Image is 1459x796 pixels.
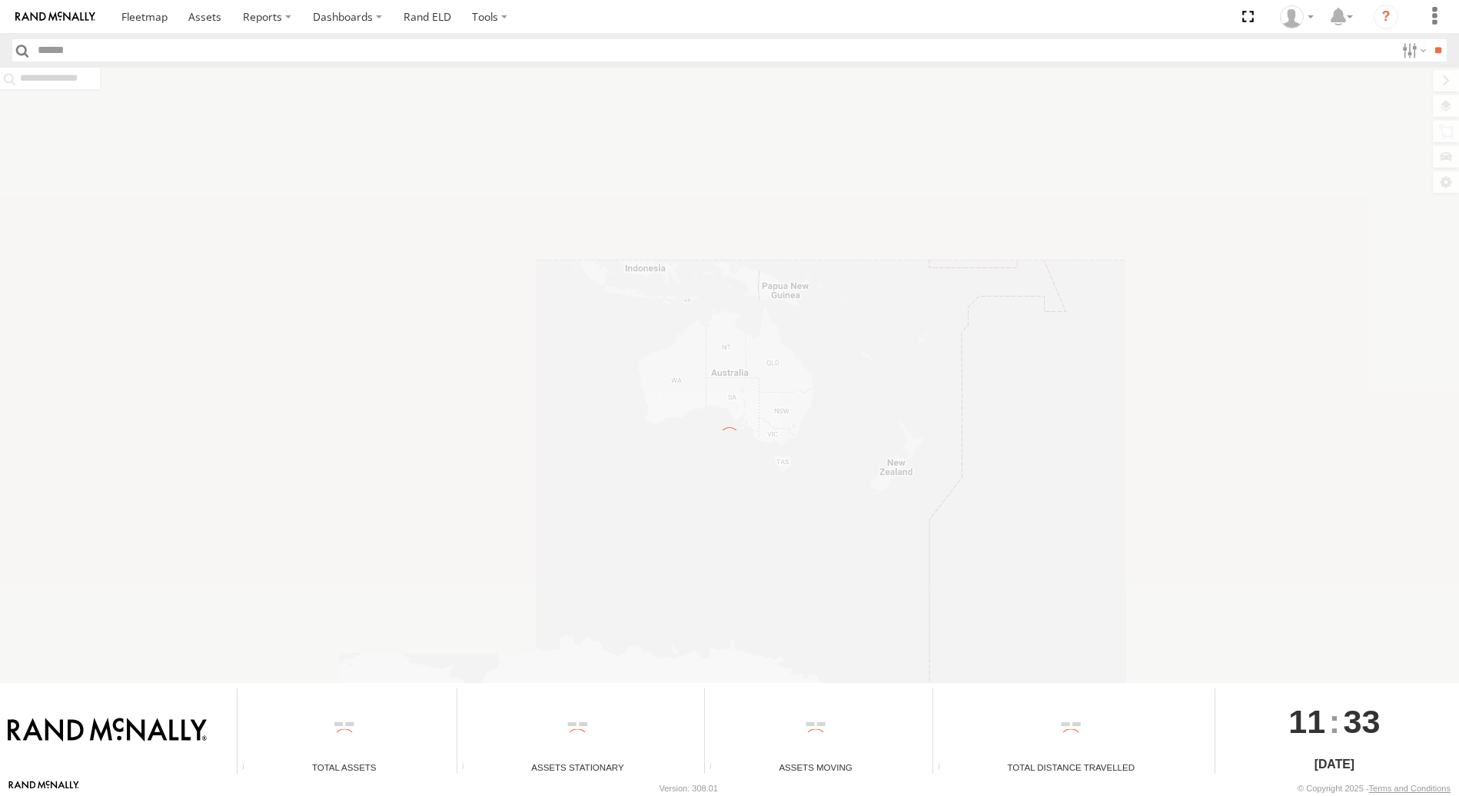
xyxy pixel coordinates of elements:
[660,784,718,793] div: Version: 308.01
[1343,688,1380,755] span: 33
[457,761,699,774] div: Assets Stationary
[1369,784,1451,793] a: Terms and Conditions
[705,762,728,774] div: Total number of assets current in transit.
[457,762,480,774] div: Total number of assets current stationary.
[238,762,261,774] div: Total number of Enabled Assets
[705,761,927,774] div: Assets Moving
[1215,755,1454,774] div: [DATE]
[1288,688,1325,755] span: 11
[1275,5,1319,28] div: Gene Roberts
[15,12,95,22] img: rand-logo.svg
[1215,688,1454,755] div: :
[1298,784,1451,793] div: © Copyright 2025 -
[238,761,450,774] div: Total Assets
[1374,5,1398,29] i: ?
[1396,39,1429,61] label: Search Filter Options
[8,781,79,796] a: Visit our Website
[8,718,207,744] img: Rand McNally
[933,762,956,774] div: Total distance travelled by all assets within specified date range and applied filters
[933,761,1209,774] div: Total Distance Travelled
